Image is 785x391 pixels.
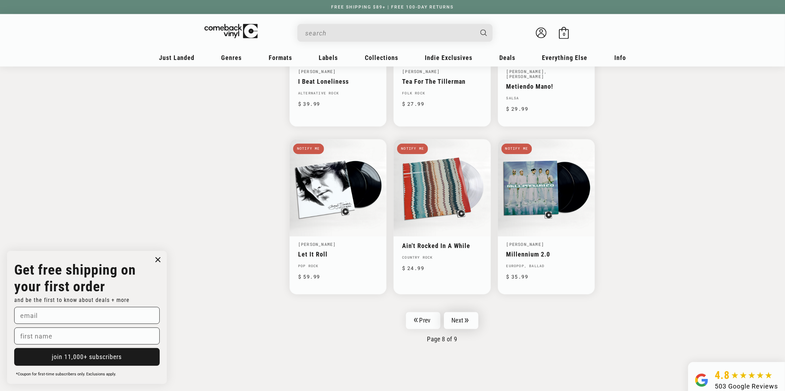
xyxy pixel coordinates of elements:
input: first name [14,327,160,345]
a: FREE SHIPPING $89+ | FREE 100-DAY RETURNS [324,5,461,10]
span: Labels [319,54,338,62]
a: Millennium 2.0 [506,251,586,258]
span: Deals [499,54,515,62]
img: star5.svg [731,372,772,379]
span: Formats [269,54,292,62]
a: Ain't Rocked In A While [402,242,482,250]
span: Everything Else [542,54,588,62]
a: [PERSON_NAME] [402,69,440,75]
a: [PERSON_NAME] [298,69,336,75]
button: join 11,000+ subscribers [14,348,160,366]
input: When autocomplete results are available use up and down arrows to review and enter to select [305,26,473,40]
a: I Beat Loneliness [298,78,378,86]
span: and be the first to know about deals + more [14,297,130,303]
a: Prev [406,312,440,329]
a: Metiendo Mano! [506,83,586,90]
a: [PERSON_NAME] [506,242,544,247]
button: Close dialog [153,254,163,265]
a: [PERSON_NAME] [506,69,544,75]
button: Search [474,24,494,42]
span: 4.8 [715,369,730,382]
div: Search [297,24,493,42]
span: Indie Exclusives [425,54,473,62]
span: Collections [365,54,398,62]
span: Info [614,54,626,62]
span: Genres [221,54,242,62]
strong: Get free shipping on your first order [14,261,136,295]
span: Just Landed [159,54,194,62]
a: Next [444,312,479,329]
a: Let It Roll [298,251,378,258]
p: Page 8 of 9 [290,336,595,343]
nav: Pagination [290,312,595,343]
a: [PERSON_NAME] [298,242,336,247]
a: , [PERSON_NAME] [506,69,547,79]
span: 0 [563,32,565,37]
input: email [14,307,160,324]
span: *Coupon for first-time subscribers only. Exclusions apply. [16,372,116,376]
a: Tea For The Tillerman [402,78,482,86]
